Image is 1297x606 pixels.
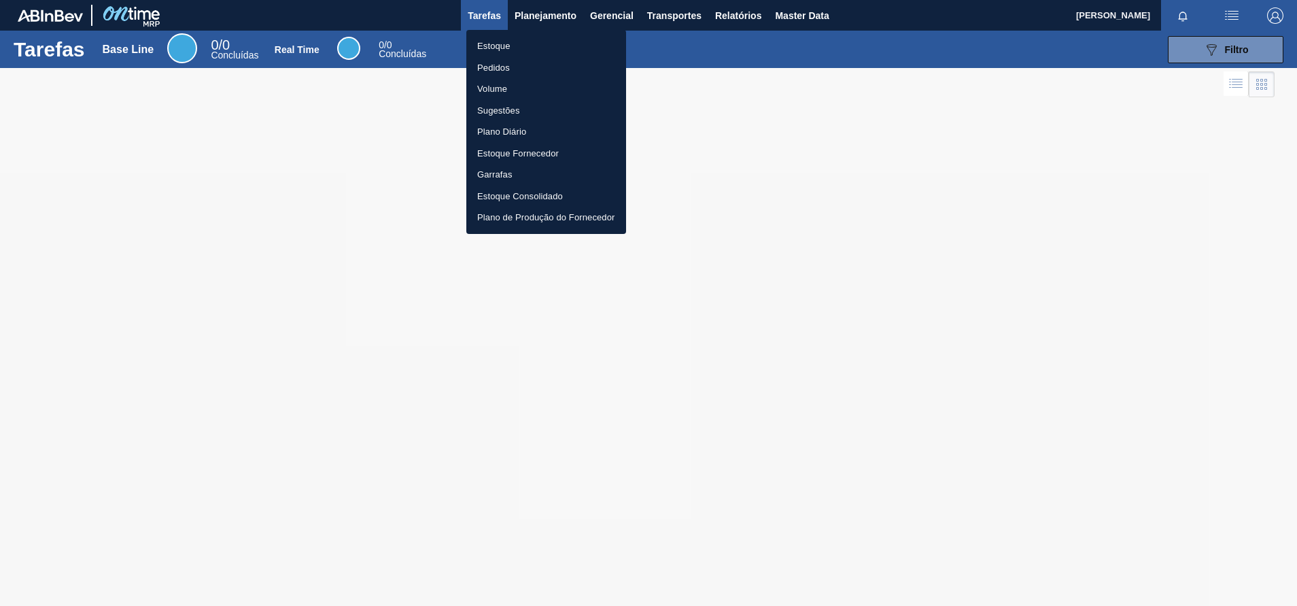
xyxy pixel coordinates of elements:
[466,78,626,100] a: Volume
[466,100,626,122] a: Sugestões
[466,35,626,57] a: Estoque
[466,186,626,207] a: Estoque Consolidado
[466,164,626,186] a: Garrafas
[466,57,626,79] a: Pedidos
[466,121,626,143] a: Plano Diário
[466,143,626,165] a: Estoque Fornecedor
[466,207,626,229] a: Plano de Produção do Fornecedor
